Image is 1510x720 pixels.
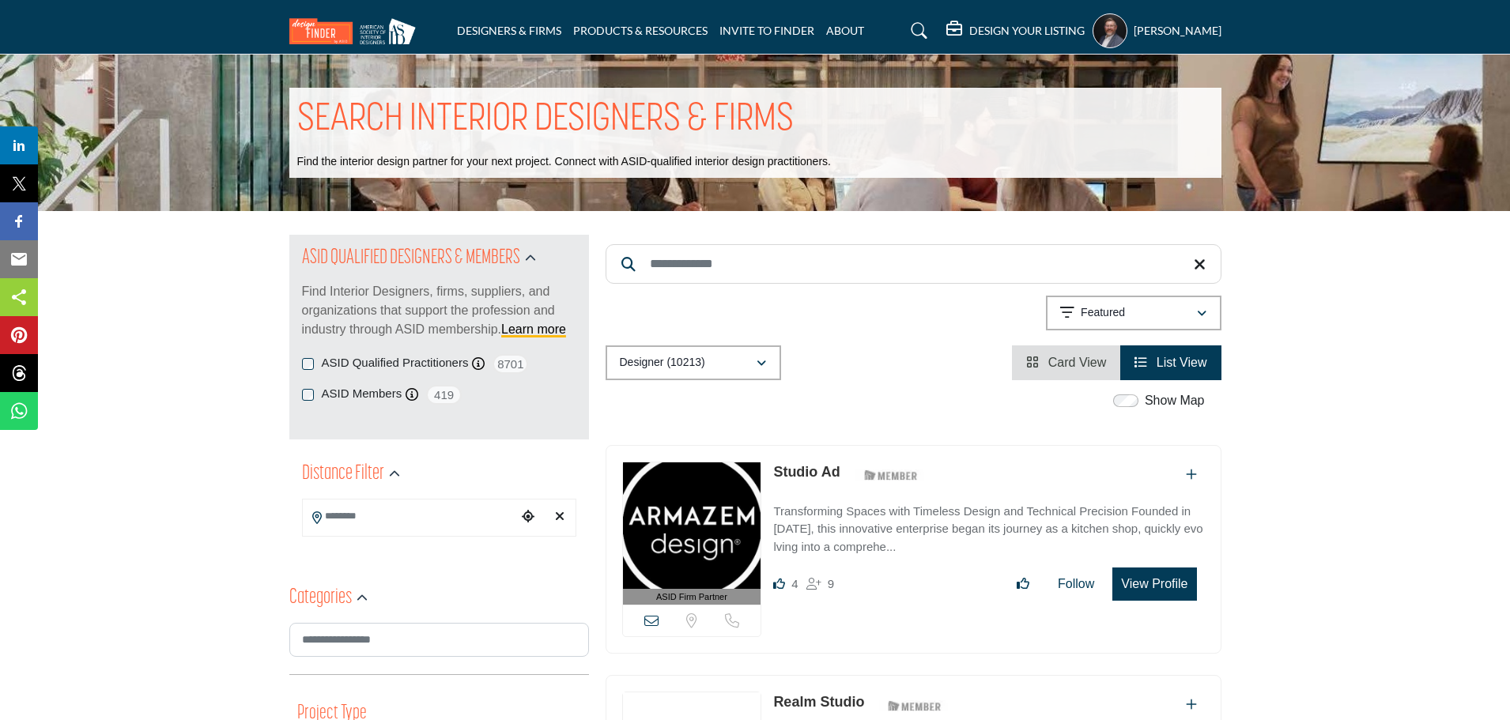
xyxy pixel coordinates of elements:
[302,358,314,370] input: ASID Qualified Practitioners checkbox
[1186,698,1197,711] a: Add To List
[426,385,462,405] span: 419
[623,462,761,605] a: ASID Firm Partner
[322,385,402,403] label: ASID Members
[1006,568,1040,600] button: Like listing
[573,24,708,37] a: PRODUCTS & RESOURCES
[946,21,1085,40] div: DESIGN YOUR LISTING
[303,501,516,532] input: Search Location
[828,577,834,590] span: 9
[806,575,834,594] div: Followers
[1186,468,1197,481] a: Add To List
[516,500,540,534] div: Choose your current location
[606,345,781,380] button: Designer (10213)
[773,503,1204,556] p: Transforming Spaces with Timeless Design and Technical Precision Founded in [DATE], this innovati...
[656,590,727,604] span: ASID Firm Partner
[322,354,469,372] label: ASID Qualified Practitioners
[1046,296,1221,330] button: Featured
[1134,23,1221,39] h5: [PERSON_NAME]
[289,584,352,613] h2: Categories
[773,694,864,710] a: Realm Studio
[773,692,864,713] p: Realm Studio
[457,24,561,37] a: DESIGNERS & FIRMS
[719,24,814,37] a: INVITE TO FINDER
[773,464,840,480] a: Studio Ad
[501,322,566,336] a: Learn more
[289,623,589,657] input: Search Category
[297,96,794,145] h1: SEARCH INTERIOR DESIGNERS & FIRMS
[493,354,528,374] span: 8701
[548,500,572,534] div: Clear search location
[773,493,1204,556] a: Transforming Spaces with Timeless Design and Technical Precision Founded in [DATE], this innovati...
[1134,356,1206,369] a: View List
[896,18,938,43] a: Search
[302,460,384,488] h2: Distance Filter
[302,389,314,401] input: ASID Members checkbox
[773,462,840,483] p: Studio Ad
[879,695,950,715] img: ASID Members Badge Icon
[289,18,424,44] img: Site Logo
[773,578,785,590] i: Likes
[1081,305,1125,321] p: Featured
[1145,391,1205,410] label: Show Map
[1048,356,1107,369] span: Card View
[1012,345,1120,380] li: Card View
[1026,356,1106,369] a: View Card
[302,244,520,273] h2: ASID QUALIFIED DESIGNERS & MEMBERS
[297,154,831,170] p: Find the interior design partner for your next project. Connect with ASID-qualified interior desi...
[1048,568,1104,600] button: Follow
[791,577,798,590] span: 4
[620,355,705,371] p: Designer (10213)
[1112,567,1196,601] button: View Profile
[606,244,1221,284] input: Search Keyword
[1093,13,1127,48] button: Show hide supplier dropdown
[1157,356,1207,369] span: List View
[826,24,864,37] a: ABOUT
[623,462,761,589] img: Studio Ad
[302,282,576,339] p: Find Interior Designers, firms, suppliers, and organizations that support the profession and indu...
[855,466,927,485] img: ASID Members Badge Icon
[969,24,1085,38] h5: DESIGN YOUR LISTING
[1120,345,1221,380] li: List View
